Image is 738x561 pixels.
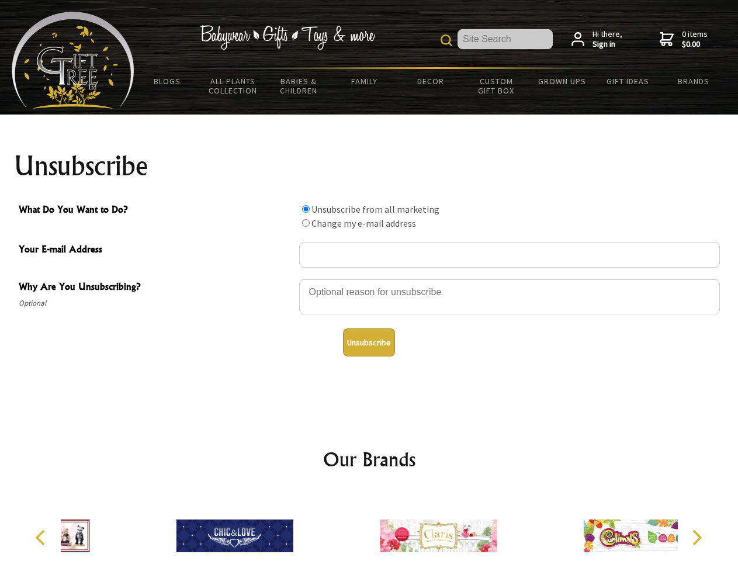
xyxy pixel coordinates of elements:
[134,69,200,93] a: BLOGS
[660,29,708,50] a: 0 items$0.00
[12,12,134,109] img: Babyware - Gifts - Toys and more...
[200,69,266,103] a: All Plants Collection
[200,25,375,50] img: Babywear - Gifts - Toys & more
[266,69,332,103] a: Babies & Children
[397,69,463,93] a: Decor
[458,29,553,49] input: Site Search
[19,279,293,296] span: Why Are You Unsubscribing?
[311,217,416,229] label: Change my e-mail address
[19,296,293,310] span: Optional
[19,202,293,219] span: What Do You Want to Do?
[23,445,715,473] h2: Our Brands
[682,39,708,50] strong: $0.00
[332,69,398,93] a: Family
[571,29,622,50] a: Hi there,Sign in
[682,29,708,50] span: 0 items
[302,219,310,227] input: What Do You Want to Do?
[593,39,622,50] strong: Sign in
[311,203,439,215] label: Unsubscribe from all marketing
[529,69,595,93] a: Grown Ups
[299,242,720,268] input: Your E-mail Address
[343,328,395,356] button: Unsubscribe
[441,34,452,46] img: product search
[684,525,709,550] button: Next
[463,69,529,103] a: Custom Gift Box
[19,242,293,259] span: Your E-mail Address
[661,69,727,93] a: Brands
[299,279,720,314] textarea: Why Are You Unsubscribing?
[14,152,725,180] h1: Unsubscribe
[595,69,661,93] a: Gift Ideas
[593,29,622,50] span: Hi there,
[29,525,55,550] button: Previous
[302,205,310,213] input: What Do You Want to Do?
